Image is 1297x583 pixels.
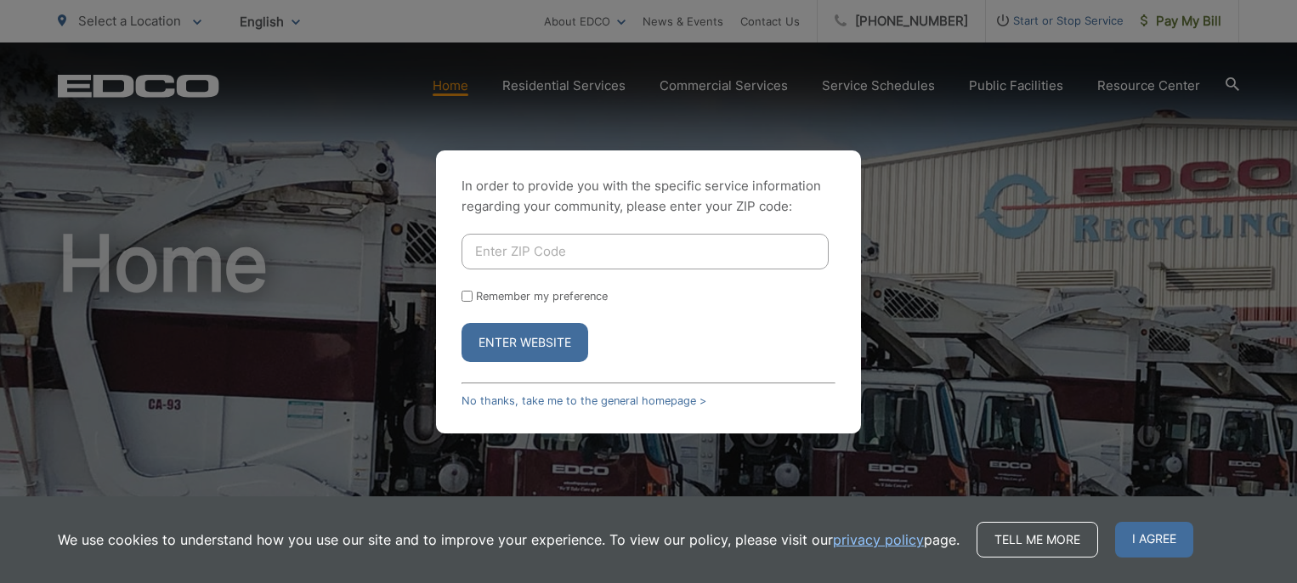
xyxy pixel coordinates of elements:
[1115,522,1193,558] span: I agree
[977,522,1098,558] a: Tell me more
[462,394,706,407] a: No thanks, take me to the general homepage >
[462,323,588,362] button: Enter Website
[462,234,829,269] input: Enter ZIP Code
[58,529,960,550] p: We use cookies to understand how you use our site and to improve your experience. To view our pol...
[462,176,835,217] p: In order to provide you with the specific service information regarding your community, please en...
[833,529,924,550] a: privacy policy
[476,290,608,303] label: Remember my preference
